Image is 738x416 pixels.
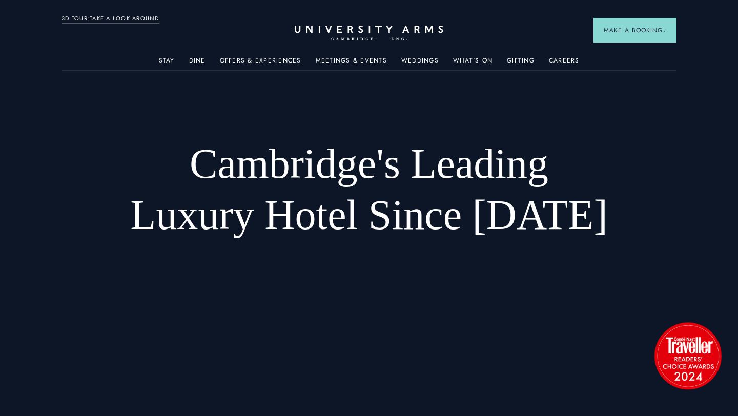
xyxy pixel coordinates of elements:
a: Dine [189,57,206,70]
a: 3D TOUR:TAKE A LOOK AROUND [61,14,159,24]
a: Weddings [401,57,439,70]
h1: Cambridge's Leading Luxury Hotel Since [DATE] [123,138,615,241]
a: Gifting [507,57,535,70]
a: Meetings & Events [316,57,387,70]
button: Make a BookingArrow icon [593,18,676,43]
img: image-2524eff8f0c5d55edbf694693304c4387916dea5-1501x1501-png [649,317,726,394]
span: Make a Booking [604,26,666,35]
a: Careers [549,57,580,70]
a: Offers & Experiences [220,57,301,70]
a: What's On [453,57,493,70]
a: Home [295,26,443,41]
a: Stay [159,57,175,70]
img: Arrow icon [663,29,666,32]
